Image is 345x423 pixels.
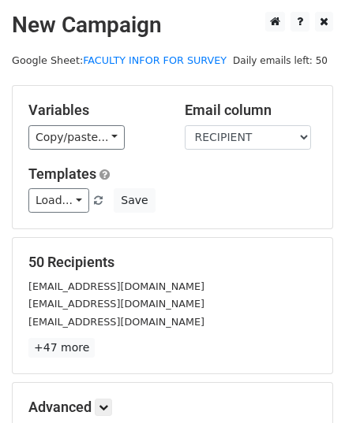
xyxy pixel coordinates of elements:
h5: Variables [28,102,161,119]
h5: 50 Recipients [28,254,317,271]
a: Templates [28,165,96,182]
small: [EMAIL_ADDRESS][DOMAIN_NAME] [28,280,204,292]
small: [EMAIL_ADDRESS][DOMAIN_NAME] [28,298,204,310]
h5: Email column [185,102,317,119]
iframe: Chat Widget [266,347,345,423]
h2: New Campaign [12,12,333,39]
a: FACULTY INFOR FOR SURVEY [83,54,227,66]
a: Load... [28,188,89,213]
a: Copy/paste... [28,125,125,150]
h5: Advanced [28,399,317,416]
small: [EMAIL_ADDRESS][DOMAIN_NAME] [28,316,204,328]
span: Daily emails left: 50 [227,52,333,69]
small: Google Sheet: [12,54,227,66]
a: Daily emails left: 50 [227,54,333,66]
a: +47 more [28,338,95,358]
button: Save [114,188,155,213]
